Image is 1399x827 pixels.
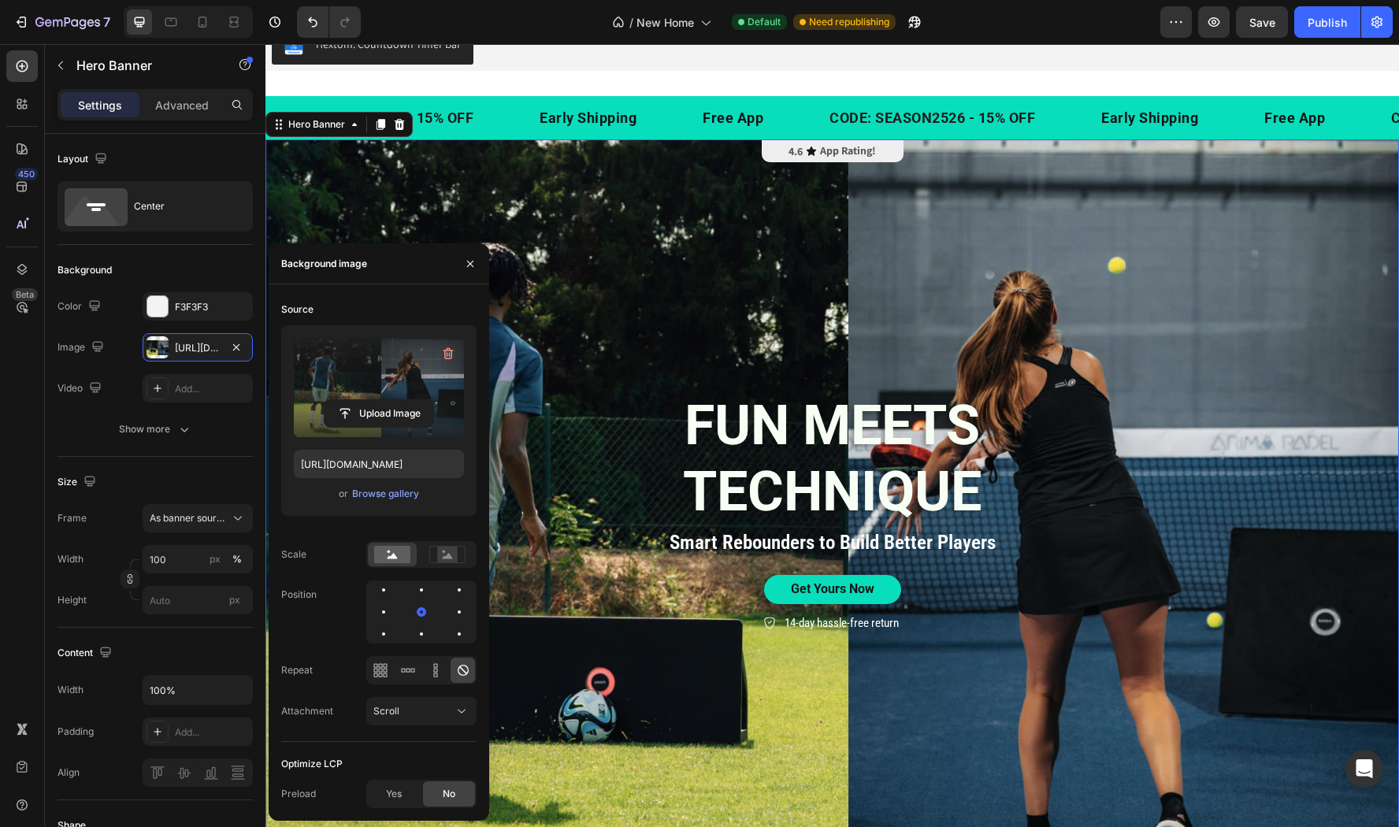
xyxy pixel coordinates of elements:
div: % [232,552,242,566]
p: CODE: SEASON2526 - 15% OFF [2,63,208,84]
input: px [143,586,253,614]
div: Image [58,337,107,358]
p: Smart Rebounders to Build Better Players [285,484,849,514]
div: Center [134,188,230,224]
label: Width [58,552,83,566]
button: px [228,550,247,569]
span: px [229,594,240,606]
button: Browse gallery [351,486,420,502]
div: Add... [175,382,249,396]
div: Source [281,302,314,317]
div: Open Intercom Messenger [1345,750,1383,788]
span: Default [748,15,781,29]
div: Color [58,296,104,317]
div: Show more [119,421,192,437]
div: Scale [281,547,306,562]
div: Background [58,263,112,277]
span: / [629,14,633,31]
button: Show more [58,415,253,443]
button: Save [1236,6,1288,38]
p: Get Yours Now [525,537,609,554]
span: As banner source [150,511,227,525]
div: Optimize LCP [281,757,343,771]
iframe: Design area [265,44,1399,827]
div: Publish [1308,14,1347,31]
input: https://example.com/image.jpg [294,450,464,478]
div: [URL][DOMAIN_NAME] [175,341,221,355]
div: Beta [12,288,38,301]
p: Hero Banner [76,56,210,75]
p: 14-day hassle-free return [519,570,633,588]
div: Width [58,683,83,697]
div: Background image [281,257,367,271]
div: Align [58,766,80,780]
button: As banner source [143,504,253,532]
p: Settings [78,97,122,113]
p: Early Shipping [836,63,933,84]
div: Size [58,472,99,493]
span: New Home [636,14,694,31]
span: Save [1249,16,1275,29]
div: Browse gallery [352,487,419,501]
button: Scroll [366,697,477,725]
div: Repeat [281,663,313,677]
span: Yes [386,787,402,801]
button: % [206,550,225,569]
div: Preload [281,787,316,801]
div: Add... [175,725,249,740]
div: Hero Banner [20,73,83,87]
div: Undo/Redo [297,6,361,38]
p: Free App [999,63,1059,84]
p: App Rating! [555,97,610,117]
span: Scroll [373,705,399,717]
p: CODE: SEASON2526 - 15% OFF [564,63,770,84]
p: 4.6 [523,102,537,113]
button: Upload Image [324,399,434,428]
a: Get Yours Now [499,531,636,560]
div: Video [58,378,105,399]
div: Attachment [281,704,333,718]
div: F3F3F3 [175,300,249,314]
p: Advanced [155,97,209,113]
span: Need republishing [809,15,889,29]
div: Content [58,643,115,664]
button: 7 [6,6,117,38]
span: No [443,787,455,801]
input: px% [143,545,253,573]
span: or [339,484,348,503]
p: Early Shipping [274,63,371,84]
label: Height [58,593,87,607]
p: CODE: SEASON2526 - 15% OFF [1126,63,1331,84]
div: Position [281,588,317,602]
h1: FUN MEETS TECHNIQUE [284,347,851,482]
div: Padding [58,725,94,739]
input: Auto [143,676,252,704]
p: 7 [103,13,110,32]
div: 450 [15,168,38,180]
div: px [210,552,221,566]
div: Layout [58,149,110,170]
button: Publish [1294,6,1360,38]
p: Free App [437,63,498,84]
label: Frame [58,511,87,525]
